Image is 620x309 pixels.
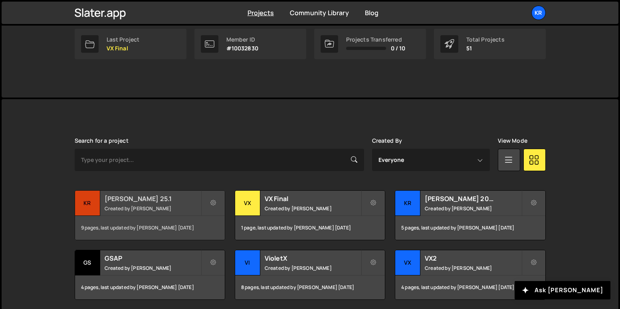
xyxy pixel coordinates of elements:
[265,194,361,203] h2: VX Final
[235,250,385,300] a: Vi VioletX Created by [PERSON_NAME] 8 pages, last updated by [PERSON_NAME] [DATE]
[75,190,225,240] a: Kr [PERSON_NAME] 25.1 Created by [PERSON_NAME] 9 pages, last updated by [PERSON_NAME] [DATE]
[498,138,527,144] label: View Mode
[265,205,361,212] small: Created by [PERSON_NAME]
[105,265,201,271] small: Created by [PERSON_NAME]
[235,250,260,275] div: Vi
[235,275,385,299] div: 8 pages, last updated by [PERSON_NAME] [DATE]
[346,36,406,43] div: Projects Transferred
[226,45,258,52] p: #10032830
[395,190,545,240] a: Kr [PERSON_NAME] 2025.4 Created by [PERSON_NAME] 5 pages, last updated by [PERSON_NAME] [DATE]
[395,275,545,299] div: 4 pages, last updated by [PERSON_NAME] [DATE]
[75,149,364,171] input: Type your project...
[235,190,385,240] a: VX VX Final Created by [PERSON_NAME] 1 page, last updated by [PERSON_NAME] [DATE]
[265,265,361,271] small: Created by [PERSON_NAME]
[395,250,545,300] a: VX VX2 Created by [PERSON_NAME] 4 pages, last updated by [PERSON_NAME] [DATE]
[395,216,545,240] div: 5 pages, last updated by [PERSON_NAME] [DATE]
[105,205,201,212] small: Created by [PERSON_NAME]
[395,250,420,275] div: VX
[425,265,521,271] small: Created by [PERSON_NAME]
[365,8,379,17] a: Blog
[107,45,140,52] p: VX Final
[226,36,258,43] div: Member ID
[515,281,610,299] button: Ask [PERSON_NAME]
[105,254,201,263] h2: GSAP
[107,36,140,43] div: Last Project
[105,194,201,203] h2: [PERSON_NAME] 25.1
[235,191,260,216] div: VX
[425,205,521,212] small: Created by [PERSON_NAME]
[265,254,361,263] h2: VioletX
[391,45,406,52] span: 0 / 10
[372,138,402,144] label: Created By
[75,250,100,275] div: GS
[235,216,385,240] div: 1 page, last updated by [PERSON_NAME] [DATE]
[466,45,505,52] p: 51
[531,6,546,20] a: Kr
[75,191,100,216] div: Kr
[75,275,225,299] div: 4 pages, last updated by [PERSON_NAME] [DATE]
[248,8,274,17] a: Projects
[290,8,349,17] a: Community Library
[75,216,225,240] div: 9 pages, last updated by [PERSON_NAME] [DATE]
[395,191,420,216] div: Kr
[425,194,521,203] h2: [PERSON_NAME] 2025.4
[75,138,129,144] label: Search for a project
[425,254,521,263] h2: VX2
[75,250,225,300] a: GS GSAP Created by [PERSON_NAME] 4 pages, last updated by [PERSON_NAME] [DATE]
[75,29,186,59] a: Last Project VX Final
[466,36,505,43] div: Total Projects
